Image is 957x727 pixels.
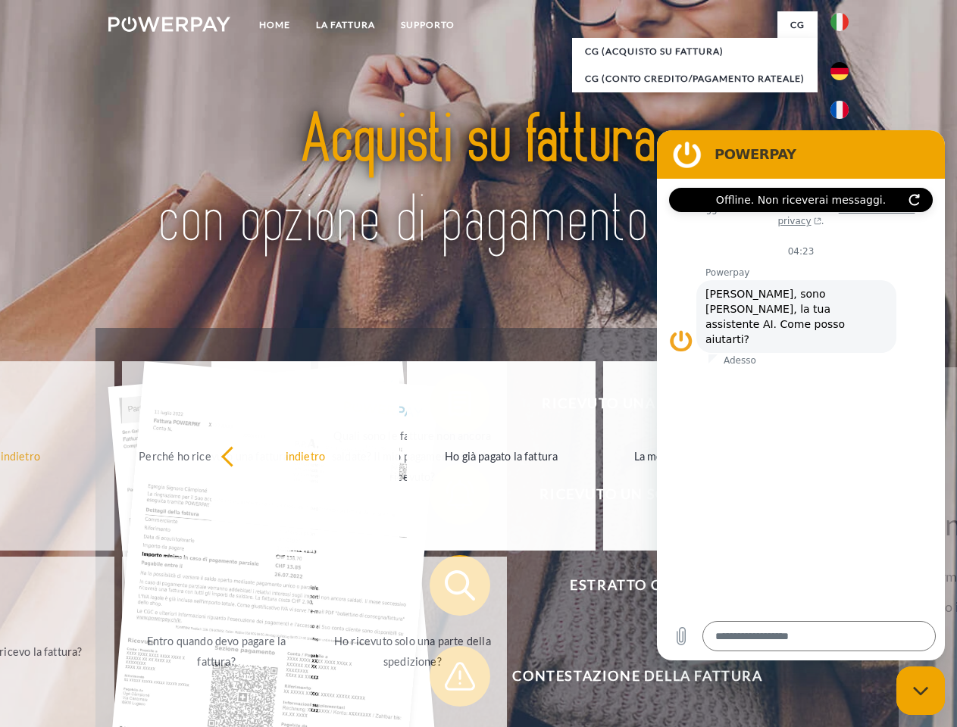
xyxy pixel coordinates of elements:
[896,666,945,715] iframe: Pulsante per aprire la finestra di messaggistica, conversazione in corso
[777,11,818,39] a: CG
[830,62,849,80] img: de
[452,646,823,707] span: Contestazione della fattura
[830,101,849,119] img: fr
[108,17,230,32] img: logo-powerpay-white.svg
[830,13,849,31] img: it
[416,445,586,466] div: Ho già pagato la fattura
[572,65,818,92] a: CG (Conto Credito/Pagamento rateale)
[246,11,303,39] a: Home
[612,445,783,466] div: La merce è stata restituita
[430,555,824,616] button: Estratto conto
[145,73,812,290] img: title-powerpay_it.svg
[220,445,391,466] div: indietro
[430,646,824,707] button: Contestazione della fattura
[327,631,498,672] div: Ho ricevuto solo una parte della spedizione?
[303,11,388,39] a: LA FATTURA
[131,631,302,672] div: Entro quando devo pagare la fattura?
[452,555,823,616] span: Estratto conto
[131,445,302,466] div: Perché ho ricevuto una fattura?
[657,130,945,660] iframe: Finestra di messaggistica
[572,38,818,65] a: CG (Acquisto su fattura)
[388,11,468,39] a: Supporto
